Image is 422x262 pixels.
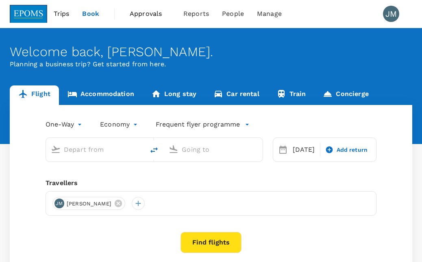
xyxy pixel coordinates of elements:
button: Open [257,148,259,150]
div: Economy [100,118,139,131]
a: Concierge [314,85,377,105]
a: Long stay [143,85,205,105]
a: Accommodation [59,85,143,105]
a: Train [268,85,315,105]
a: Car rental [205,85,268,105]
button: delete [144,140,164,160]
a: Flight [10,85,59,105]
input: Depart from [64,143,127,156]
button: Open [139,148,140,150]
img: EPOMS SDN BHD [10,5,47,23]
p: Planning a business trip? Get started from here. [10,59,412,69]
span: Add return [337,146,368,154]
button: Find flights [181,232,241,253]
div: JM [54,199,64,208]
div: [DATE] [289,142,318,158]
span: Book [82,9,99,19]
div: JM[PERSON_NAME] [52,197,125,210]
div: Welcome back , [PERSON_NAME] . [10,44,412,59]
div: JM [383,6,399,22]
span: Trips [54,9,70,19]
div: Travellers [46,178,376,188]
span: Approvals [130,9,170,19]
span: Manage [257,9,282,19]
p: Frequent flyer programme [156,120,240,129]
div: One-Way [46,118,84,131]
span: [PERSON_NAME] [62,200,116,208]
button: Frequent flyer programme [156,120,250,129]
input: Going to [182,143,245,156]
span: Reports [183,9,209,19]
span: People [222,9,244,19]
